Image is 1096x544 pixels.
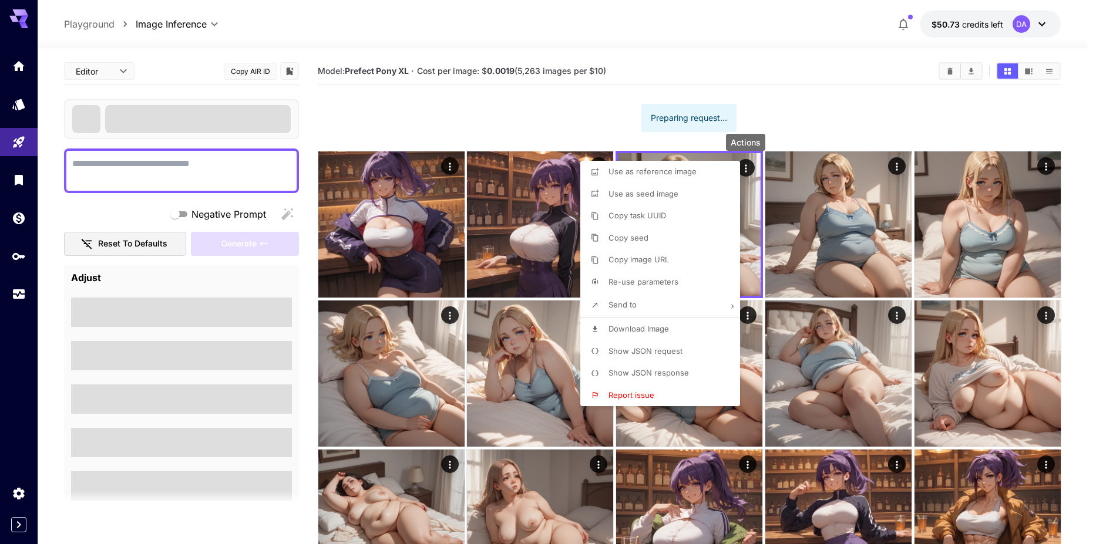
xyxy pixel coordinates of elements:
span: Re-use parameters [608,277,678,286]
span: Download Image [608,324,669,333]
span: Show JSON request [608,346,683,356]
span: Use as reference image [608,167,697,176]
span: Send to [608,300,637,309]
span: Copy image URL [608,255,669,264]
div: Actions [726,134,765,151]
span: Report issue [608,390,654,400]
span: Copy task UUID [608,211,666,220]
span: Copy seed [608,233,648,242]
span: Use as seed image [608,189,678,198]
span: Show JSON response [608,368,689,377]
